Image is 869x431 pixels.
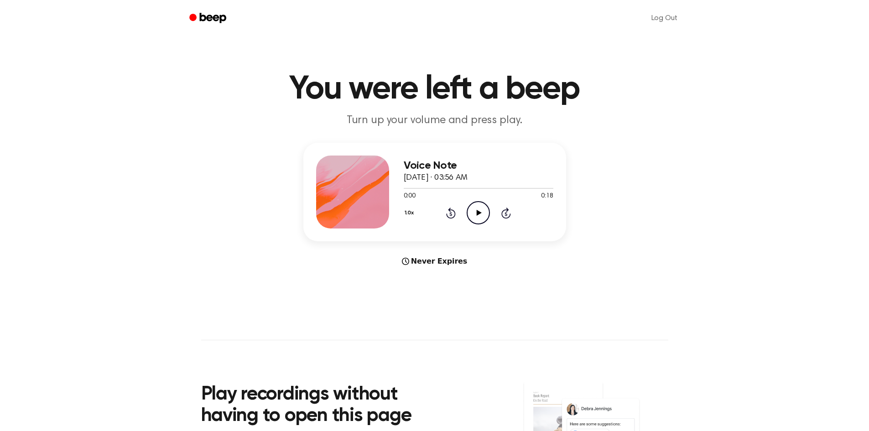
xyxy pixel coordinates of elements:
p: Turn up your volume and press play. [260,113,610,128]
button: 1.0x [404,205,417,221]
span: 0:18 [541,192,553,201]
a: Log Out [642,7,687,29]
h1: You were left a beep [201,73,668,106]
h2: Play recordings without having to open this page [201,384,447,427]
a: Beep [183,10,234,27]
span: [DATE] · 03:56 AM [404,174,468,182]
div: Never Expires [303,256,566,267]
h3: Voice Note [404,160,553,172]
span: 0:00 [404,192,416,201]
